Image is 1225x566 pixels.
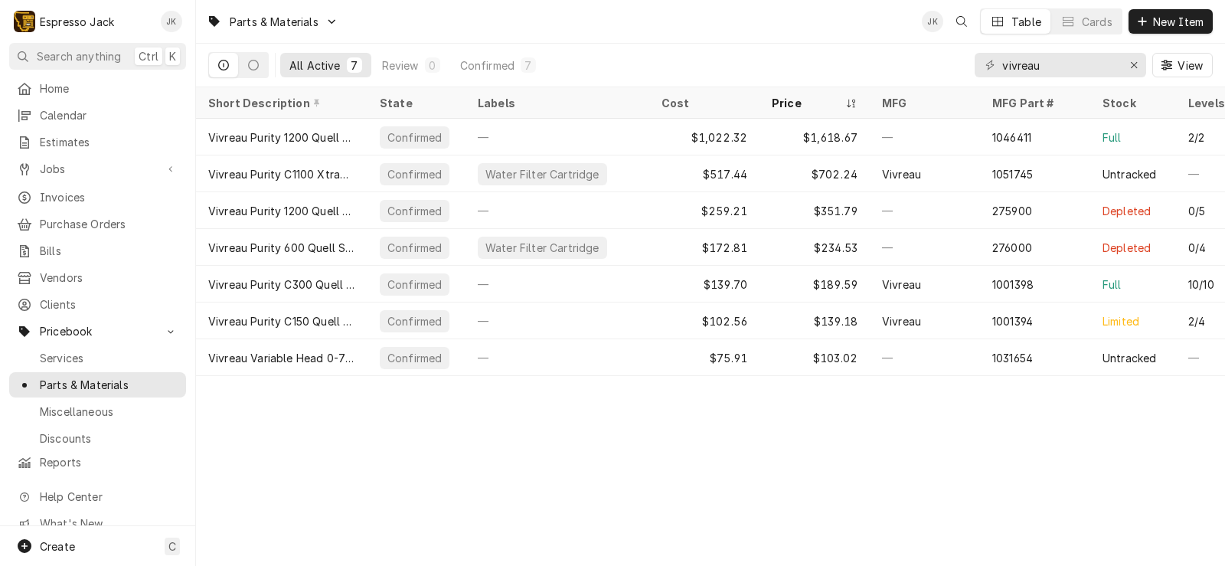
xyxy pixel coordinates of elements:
div: — [870,192,980,229]
div: Vivreau Purity C300 Quell ST Filter [208,276,355,293]
div: Jack Kehoe's Avatar [161,11,182,32]
div: — [465,303,649,339]
a: Go to Parts & Materials [201,9,345,34]
span: Calendar [40,107,178,123]
div: Full [1102,276,1122,293]
div: Jack Kehoe's Avatar [922,11,943,32]
button: Erase input [1122,53,1146,77]
div: Espresso Jack's Avatar [14,11,35,32]
span: View [1174,57,1206,74]
div: $189.59 [759,266,870,303]
div: $234.53 [759,229,870,266]
div: Review [382,57,419,74]
div: Labels [478,95,637,111]
div: $172.81 [649,229,759,266]
span: What's New [40,515,177,532]
span: Create [40,540,75,553]
div: Confirmed [386,129,443,146]
div: Confirmed [460,57,514,74]
a: Go to Jobs [9,156,186,182]
div: 0/4 [1188,240,1206,256]
div: $1,022.32 [649,119,759,155]
a: Reports [9,450,186,475]
a: Discounts [9,426,186,451]
span: Miscellaneous [40,404,178,420]
div: Vivreau [882,166,921,182]
div: Confirmed [386,203,443,219]
div: $351.79 [759,192,870,229]
div: 1001398 [992,276,1034,293]
div: JK [922,11,943,32]
div: Vivreau Purity 600 Quell ST exchange cartridge [208,240,355,256]
div: 10/10 [1188,276,1214,293]
div: Vivreau Variable Head 0-70% NPT [DEMOGRAPHIC_DATA] 1/2" [208,350,355,366]
div: $259.21 [649,192,759,229]
a: Purchase Orders [9,211,186,237]
a: Parts & Materials [9,372,186,398]
div: Confirmed [386,313,443,329]
div: 0 [428,57,437,74]
div: 2/2 [1188,129,1204,146]
div: $103.02 [759,339,870,376]
div: Price [772,95,842,111]
div: Confirmed [386,240,443,256]
div: All Active [289,57,341,74]
div: 7 [350,57,359,74]
div: $75.91 [649,339,759,376]
span: Pricebook [40,323,155,339]
div: Vivreau Purity 1200 Quell ST Starter kit [208,129,355,146]
div: Confirmed [386,350,443,366]
div: Espresso Jack [40,14,114,30]
div: — [870,229,980,266]
div: — [870,119,980,155]
div: Confirmed [386,166,443,182]
div: $702.24 [759,155,870,192]
span: Search anything [37,48,121,64]
span: Invoices [40,189,178,205]
div: Confirmed [386,276,443,293]
div: 275900 [992,203,1032,219]
div: $139.70 [649,266,759,303]
div: 1046411 [992,129,1031,146]
div: Untracked [1102,350,1156,366]
div: Untracked [1102,166,1156,182]
span: Jobs [40,161,155,177]
div: Vivreau Purity C1100 XtraSafe Filter [208,166,355,182]
div: 2/4 [1188,313,1205,329]
a: Vendors [9,265,186,290]
a: Invoices [9,185,186,210]
span: Clients [40,296,178,312]
a: Home [9,76,186,101]
div: 1051745 [992,166,1033,182]
input: Keyword search [1002,53,1117,77]
div: — [465,266,649,303]
div: 276000 [992,240,1032,256]
span: Home [40,80,178,97]
div: E [14,11,35,32]
div: Stock [1102,95,1161,111]
span: Parts & Materials [40,377,178,393]
div: Cost [661,95,744,111]
span: New Item [1150,14,1207,30]
span: C [168,538,176,555]
span: Bills [40,243,178,259]
span: Services [40,350,178,366]
div: — [465,119,649,155]
a: Estimates [9,129,186,155]
div: — [870,339,980,376]
div: Limited [1102,313,1139,329]
a: Go to Help Center [9,484,186,509]
div: 1031654 [992,350,1033,366]
span: Discounts [40,430,178,447]
div: 7 [524,57,533,74]
div: $517.44 [649,155,759,192]
span: Reports [40,454,178,470]
div: JK [161,11,182,32]
span: Vendors [40,270,178,286]
div: MFG Part # [992,95,1075,111]
a: Services [9,345,186,371]
div: $139.18 [759,303,870,339]
a: Go to Pricebook [9,319,186,344]
div: Table [1011,14,1041,30]
a: Clients [9,292,186,317]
